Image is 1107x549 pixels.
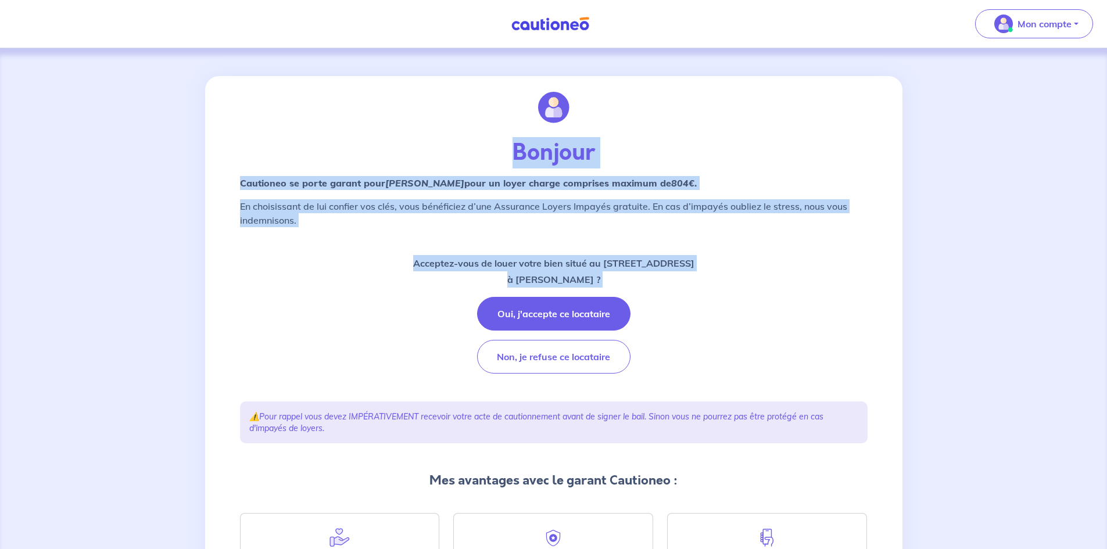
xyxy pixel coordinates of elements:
p: En choisissant de lui confier vos clés, vous bénéficiez d’une Assurance Loyers Impayés gratuite. ... [240,199,868,227]
em: [PERSON_NAME] [385,177,464,189]
img: help.svg [329,528,350,548]
p: Acceptez-vous de louer votre bien situé au [STREET_ADDRESS] à [PERSON_NAME] ? [413,255,694,288]
button: Non, je refuse ce locataire [477,340,630,374]
p: Mon compte [1018,17,1072,31]
img: Cautioneo [507,17,594,31]
p: Bonjour [240,139,868,167]
img: illu_account.svg [538,92,569,123]
strong: Cautioneo se porte garant pour pour un loyer charge comprises maximum de . [240,177,697,189]
em: 804€ [671,177,694,189]
img: hand-phone-blue.svg [757,528,778,548]
button: illu_account_valid_menu.svgMon compte [975,9,1093,38]
p: ⚠️ [249,411,858,434]
em: Pour rappel vous devez IMPÉRATIVEMENT recevoir votre acte de cautionnement avant de signer le bai... [249,411,823,433]
p: Mes avantages avec le garant Cautioneo : [240,471,868,490]
button: Oui, j'accepte ce locataire [477,297,630,331]
img: security.svg [543,528,564,548]
img: illu_account_valid_menu.svg [994,15,1013,33]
